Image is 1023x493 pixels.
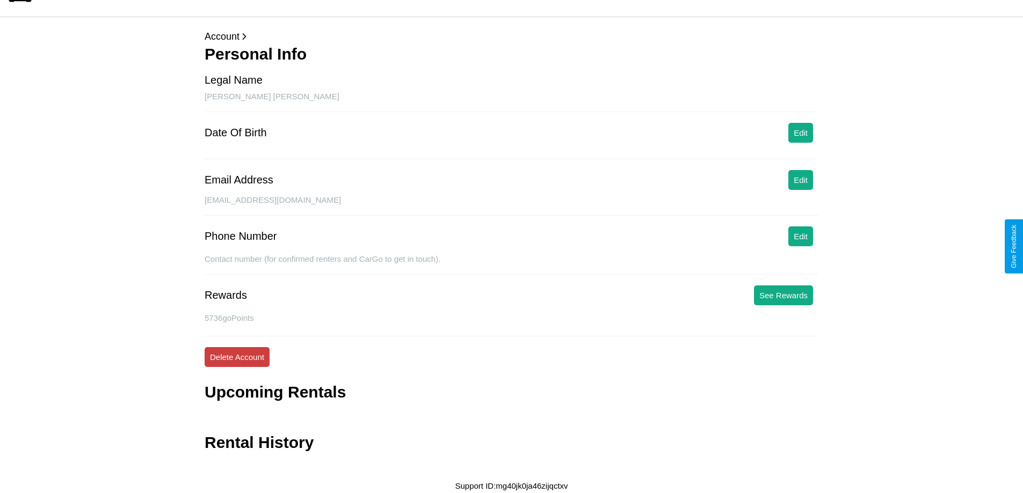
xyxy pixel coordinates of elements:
div: [EMAIL_ADDRESS][DOMAIN_NAME] [205,195,818,216]
div: Date Of Birth [205,127,267,139]
div: Contact number (for confirmed renters and CarGo to get in touch). [205,254,818,275]
button: Edit [788,170,813,190]
div: Legal Name [205,74,263,86]
button: Delete Account [205,347,270,367]
button: See Rewards [754,285,813,305]
button: Edit [788,226,813,246]
p: Support ID: mg40jk0ja46zijqctxv [455,479,568,493]
div: Rewards [205,289,247,301]
p: 5736 goPoints [205,311,818,325]
div: Give Feedback [1010,225,1018,268]
div: Email Address [205,174,273,186]
div: [PERSON_NAME] [PERSON_NAME] [205,92,818,112]
h3: Rental History [205,433,314,452]
div: Phone Number [205,230,277,242]
button: Edit [788,123,813,143]
p: Account [205,28,818,45]
h3: Upcoming Rentals [205,383,346,401]
h3: Personal Info [205,45,818,63]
